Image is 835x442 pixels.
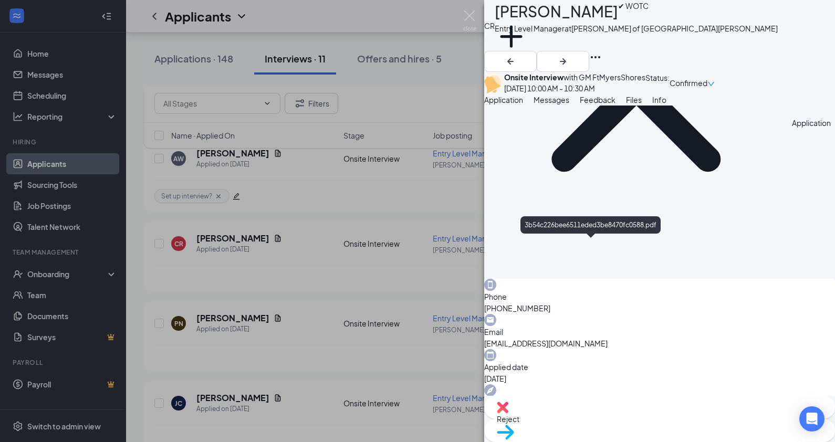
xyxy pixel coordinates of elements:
[484,51,537,72] button: ArrowLeftNew
[504,55,517,68] svg: ArrowLeftNew
[557,55,569,68] svg: ArrowRight
[504,82,645,94] div: [DATE] 10:00 AM - 10:30 AM
[534,95,569,104] span: Messages
[670,77,707,89] span: Confirmed
[707,80,715,88] span: down
[484,20,495,31] div: CR
[497,413,822,425] span: Reject
[484,326,835,338] span: Email
[484,338,835,349] span: [EMAIL_ADDRESS][DOMAIN_NAME]
[626,95,642,104] span: Files
[495,23,778,34] div: Entry Level Manager at [PERSON_NAME] of [GEOGRAPHIC_DATA][PERSON_NAME]
[495,20,528,53] svg: Plus
[537,51,589,72] button: ArrowRight
[589,51,602,64] svg: Ellipses
[484,291,835,302] span: Phone
[645,72,670,94] div: Status :
[652,95,666,104] span: Info
[504,72,563,82] b: Onsite Interview
[799,406,824,432] div: Open Intercom Messenger
[484,302,835,314] span: [PHONE_NUMBER]
[792,117,831,129] div: Application
[484,95,523,104] span: Application
[484,361,835,373] span: Applied date
[495,20,528,65] button: PlusAdd a tag
[580,95,615,104] span: Feedback
[484,373,835,384] span: [DATE]
[520,216,661,234] div: 3b54c226bee6511eded3be8470fc0588.pdf
[504,72,645,82] div: with GM FtMyersShores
